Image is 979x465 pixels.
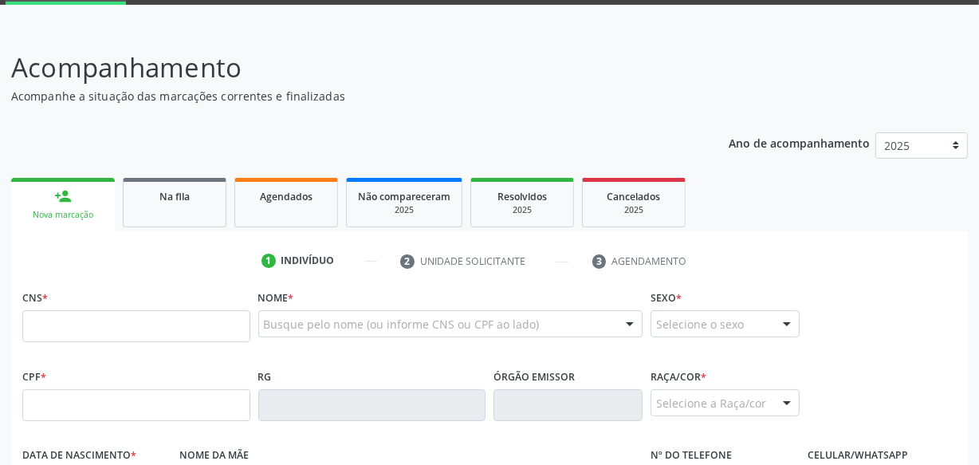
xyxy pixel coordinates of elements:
[22,286,48,310] label: CNS
[22,365,46,389] label: CPF
[264,316,540,333] span: Busque pelo nome (ou informe CNS ou CPF ao lado)
[656,316,744,333] span: Selecione o sexo
[594,204,674,216] div: 2025
[729,132,870,152] p: Ano de acompanhamento
[482,204,562,216] div: 2025
[258,365,272,389] label: RG
[159,190,190,203] span: Na fila
[258,286,294,310] label: Nome
[358,204,450,216] div: 2025
[656,395,766,412] span: Selecione a Raça/cor
[281,254,335,268] div: Indivíduo
[22,209,104,221] div: Nova marcação
[358,190,450,203] span: Não compareceram
[11,48,681,88] p: Acompanhamento
[11,88,681,104] p: Acompanhe a situação das marcações correntes e finalizadas
[607,190,661,203] span: Cancelados
[260,190,313,203] span: Agendados
[651,365,706,389] label: Raça/cor
[261,254,276,268] div: 1
[54,187,72,205] div: person_add
[651,286,682,310] label: Sexo
[497,190,547,203] span: Resolvidos
[493,365,575,389] label: Órgão emissor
